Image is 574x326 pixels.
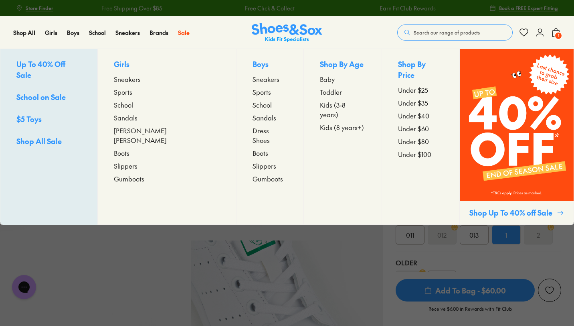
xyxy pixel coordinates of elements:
s: 012 [437,230,447,240]
a: Slippers [114,161,220,171]
span: Search our range of products [414,29,480,36]
a: Under $25 [398,85,443,95]
a: Brands [150,29,168,37]
span: Kids (8 years+) [320,122,364,132]
span: Girls [45,29,57,37]
a: Sandals [253,113,288,122]
a: Shop All Sale [16,136,81,148]
span: Sandals [114,113,137,122]
div: Older [396,258,561,267]
p: Girls [114,59,220,71]
span: Sneakers [114,74,141,84]
a: Sandals [114,113,220,122]
span: Sneakers [253,74,279,84]
iframe: Gorgias live chat messenger [8,272,40,302]
span: $5 Toys [16,114,42,124]
a: School on Sale [16,92,81,104]
span: School [89,29,106,37]
span: Under $40 [398,111,429,120]
span: Book a FREE Expert Fitting [499,4,558,12]
a: Sale [178,29,190,37]
span: School [253,100,272,110]
span: School on Sale [16,92,66,102]
span: Under $35 [398,98,428,108]
a: Under $35 [398,98,443,108]
a: Sports [114,87,220,97]
span: School [114,100,133,110]
img: SNS_Logo_Responsive.svg [252,23,322,43]
a: School [114,100,220,110]
span: Gumboots [114,174,144,183]
span: Shop All Sale [16,136,62,146]
span: Under $80 [398,137,429,146]
a: Sneakers [114,74,220,84]
a: Sports [253,87,288,97]
span: 1 [554,32,562,40]
span: Baby [320,74,335,84]
s: 2 [537,230,540,240]
span: Up To 40% Off Sale [16,59,65,80]
a: School [89,29,106,37]
a: Sneakers [115,29,140,37]
span: Brands [150,29,168,37]
a: Free Click & Collect [245,4,294,12]
a: Gumboots [114,174,220,183]
span: 013 [469,230,479,240]
a: $5 Toys [16,114,81,126]
a: Slippers [253,161,288,171]
a: Free Shipping Over $85 [101,4,162,12]
a: Sneakers [253,74,288,84]
span: 011 [406,230,414,240]
span: Sports [114,87,132,97]
span: Add To Bag - $60.00 [396,279,535,302]
span: Shop All [13,29,35,37]
span: Sandals [253,113,276,122]
a: Earn Fit Club Rewards [379,4,435,12]
a: Girls [45,29,57,37]
span: Store Finder [26,4,53,12]
a: Toddler [320,87,365,97]
a: Under $40 [398,111,443,120]
span: Boys [67,29,79,37]
a: Store Finder [16,1,53,15]
button: Add To Bag - $60.00 [396,279,535,302]
p: Boys [253,59,288,71]
p: Receive $6.00 in Rewards with Fit Club [428,305,512,320]
a: School [253,100,288,110]
a: Gumboots [253,174,288,183]
a: Shop All [13,29,35,37]
a: Shoes & Sox [252,23,322,43]
a: Boots [114,148,220,158]
a: Book a FREE Expert Fitting [489,1,558,15]
a: Boys [67,29,79,37]
a: Dress Shoes [253,126,288,145]
a: [PERSON_NAME] [PERSON_NAME] [114,126,220,145]
a: Under $100 [398,149,443,159]
span: Boots [114,148,129,158]
a: Kids (3-8 years) [320,100,365,119]
button: 1 [551,24,561,41]
a: Shop Up To 40% off Sale [459,49,574,225]
span: Under $25 [398,85,428,95]
span: Slippers [114,161,137,171]
span: Slippers [253,161,276,171]
p: Shop By Price [398,59,443,82]
a: Kids (8 years+) [320,122,365,132]
span: 1 [505,230,507,240]
p: Shop By Age [320,59,365,71]
span: Boots [253,148,268,158]
span: Under $60 [398,124,429,133]
span: Sale [178,29,190,37]
button: Add to Wishlist [538,279,561,302]
a: Boots [253,148,288,158]
span: Gumboots [253,174,283,183]
span: Toddler [320,87,342,97]
a: Under $60 [398,124,443,133]
p: Shop Up To 40% off Sale [469,207,554,218]
a: Under $80 [398,137,443,146]
button: Search our range of products [397,24,513,41]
